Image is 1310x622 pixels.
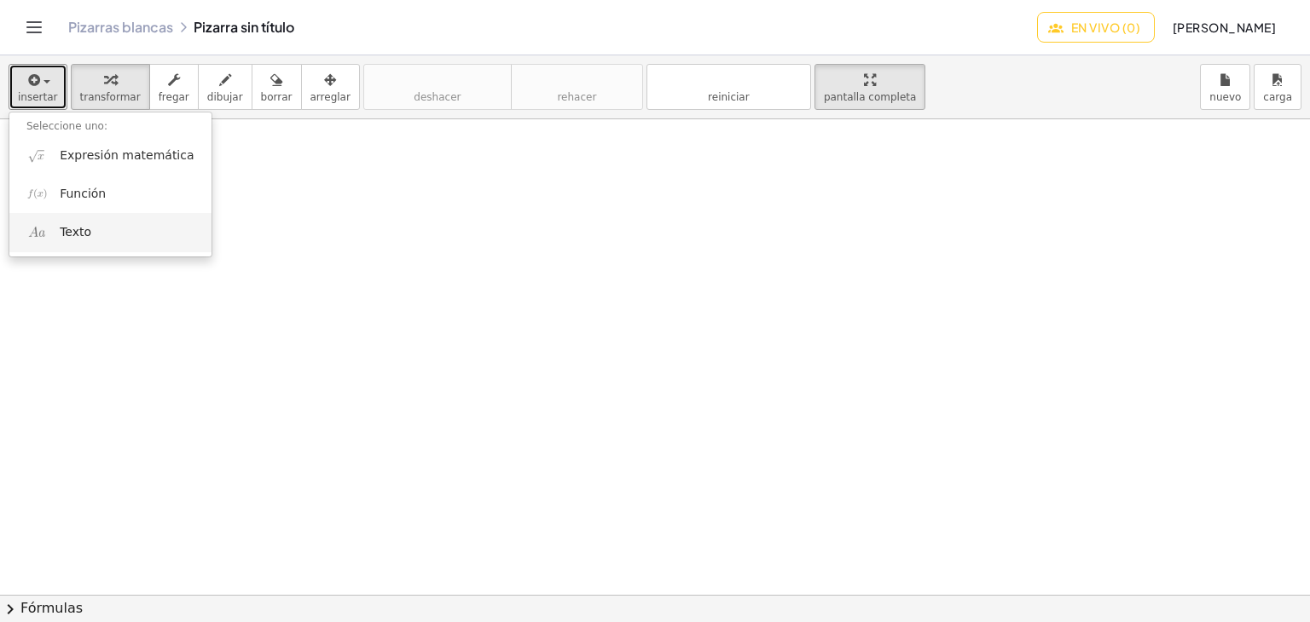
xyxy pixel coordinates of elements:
[252,64,302,110] button: borrar
[1209,91,1241,103] font: nuevo
[68,19,173,36] a: Pizarras blancas
[18,91,58,103] font: insertar
[207,91,243,103] font: dibujar
[301,64,360,110] button: arreglar
[60,148,194,162] font: Expresión matemática
[656,72,802,88] font: refrescar
[9,136,212,175] a: Expresión matemática
[20,14,48,41] button: Cambiar navegación
[159,91,189,103] font: fregar
[26,120,107,132] font: Seleccione uno:
[9,64,67,110] button: insertar
[198,64,252,110] button: dibujar
[1037,12,1155,43] button: En vivo (0)
[1158,12,1290,43] button: [PERSON_NAME]
[1071,20,1140,35] font: En vivo (0)
[1200,64,1250,110] button: nuevo
[1263,91,1292,103] font: carga
[373,72,502,88] font: deshacer
[261,91,293,103] font: borrar
[9,213,212,251] a: Texto
[26,183,48,204] img: f_x.png
[60,187,106,200] font: Función
[363,64,512,110] button: deshacerdeshacer
[557,91,596,103] font: rehacer
[9,175,212,213] a: Función
[414,91,461,103] font: deshacer
[310,91,351,103] font: arreglar
[814,64,926,110] button: pantalla completa
[26,145,48,166] img: sqrt_x.png
[149,64,199,110] button: fregar
[646,64,811,110] button: refrescarreiniciar
[1254,64,1301,110] button: carga
[80,91,141,103] font: transformar
[26,222,48,243] img: Aa.png
[708,91,750,103] font: reiniciar
[824,91,917,103] font: pantalla completa
[60,225,91,239] font: Texto
[1173,20,1276,35] font: [PERSON_NAME]
[20,600,83,616] font: Fórmulas
[68,18,173,36] font: Pizarras blancas
[511,64,643,110] button: rehacerrehacer
[71,64,150,110] button: transformar
[520,72,634,88] font: rehacer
